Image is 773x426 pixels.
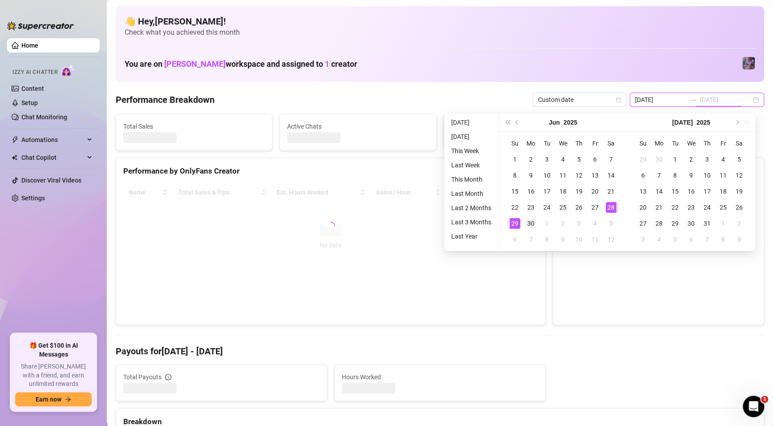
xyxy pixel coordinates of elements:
[448,131,495,142] li: [DATE]
[587,215,603,231] td: 2025-07-04
[574,186,584,197] div: 19
[715,167,731,183] td: 2025-07-11
[606,154,616,165] div: 7
[715,215,731,231] td: 2025-08-01
[165,374,171,380] span: info-circle
[718,218,728,229] div: 1
[670,154,680,165] div: 1
[523,215,539,231] td: 2025-06-30
[123,165,538,177] div: Performance by OnlyFans Creator
[538,93,621,106] span: Custom date
[587,135,603,151] th: Fr
[21,42,38,49] a: Home
[125,28,755,37] span: Check what you achieved this month
[715,199,731,215] td: 2025-07-25
[734,218,745,229] div: 2
[732,114,741,131] button: Next month (PageDown)
[590,186,600,197] div: 20
[715,151,731,167] td: 2025-07-04
[651,151,667,167] td: 2025-06-30
[651,231,667,247] td: 2025-08-04
[526,186,536,197] div: 16
[555,135,571,151] th: We
[558,234,568,245] div: 9
[654,202,664,213] div: 21
[699,151,715,167] td: 2025-07-03
[683,215,699,231] td: 2025-07-30
[761,396,768,403] span: 1
[590,234,600,245] div: 11
[326,222,335,231] span: loading
[526,202,536,213] div: 23
[699,199,715,215] td: 2025-07-24
[287,122,429,131] span: Active Chats
[718,154,728,165] div: 4
[587,199,603,215] td: 2025-06-27
[574,170,584,181] div: 12
[654,234,664,245] div: 4
[635,231,651,247] td: 2025-08-03
[590,154,600,165] div: 6
[12,154,17,161] img: Chat Copilot
[702,170,712,181] div: 10
[672,114,692,131] button: Choose a month
[116,345,764,357] h4: Payouts for [DATE] - [DATE]
[15,392,92,406] button: Earn nowarrow-right
[21,133,85,147] span: Automations
[523,151,539,167] td: 2025-06-02
[539,215,555,231] td: 2025-07-01
[731,151,747,167] td: 2025-07-05
[510,154,520,165] div: 1
[164,59,226,69] span: [PERSON_NAME]
[116,93,214,106] h4: Performance Breakdown
[574,218,584,229] div: 3
[558,186,568,197] div: 18
[651,215,667,231] td: 2025-07-28
[670,170,680,181] div: 8
[125,59,357,69] h1: You are on workspace and assigned to creator
[555,183,571,199] td: 2025-06-18
[606,186,616,197] div: 21
[448,231,495,242] li: Last Year
[526,234,536,245] div: 7
[635,215,651,231] td: 2025-07-27
[686,170,696,181] div: 9
[731,167,747,183] td: 2025-07-12
[512,114,522,131] button: Previous month (PageUp)
[125,15,755,28] h4: 👋 Hey, [PERSON_NAME] !
[638,186,648,197] div: 13
[571,215,587,231] td: 2025-07-03
[571,231,587,247] td: 2025-07-10
[606,234,616,245] div: 12
[574,202,584,213] div: 26
[507,215,523,231] td: 2025-06-29
[683,135,699,151] th: We
[448,217,495,227] li: Last 3 Months
[448,188,495,199] li: Last Month
[574,234,584,245] div: 10
[448,203,495,213] li: Last 2 Months
[689,96,696,103] span: to
[526,170,536,181] div: 9
[654,154,664,165] div: 30
[606,218,616,229] div: 5
[734,234,745,245] div: 9
[603,167,619,183] td: 2025-06-14
[21,99,38,106] a: Setup
[718,234,728,245] div: 8
[635,167,651,183] td: 2025-07-06
[571,167,587,183] td: 2025-06-12
[603,183,619,199] td: 2025-06-21
[702,202,712,213] div: 24
[21,85,44,92] a: Content
[667,167,683,183] td: 2025-07-08
[667,151,683,167] td: 2025-07-01
[502,114,512,131] button: Last year (Control + left)
[654,170,664,181] div: 7
[21,177,81,184] a: Discover Viral Videos
[587,151,603,167] td: 2025-06-06
[651,135,667,151] th: Mo
[571,151,587,167] td: 2025-06-05
[590,170,600,181] div: 13
[574,154,584,165] div: 5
